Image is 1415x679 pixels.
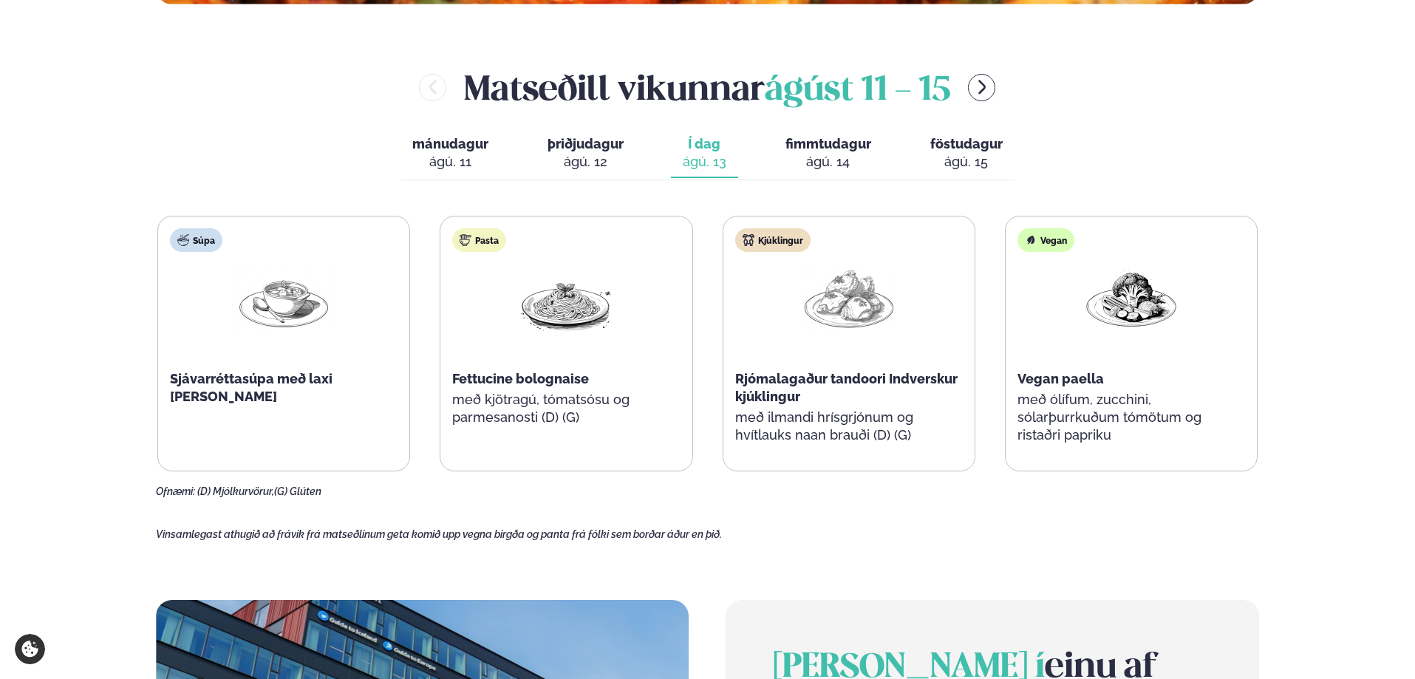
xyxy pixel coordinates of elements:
button: fimmtudagur ágú. 14 [774,129,883,178]
button: menu-btn-right [968,74,995,101]
button: mánudagur ágú. 11 [400,129,500,178]
img: Chicken-thighs.png [802,264,896,332]
span: ágúst 11 - 15 [765,75,950,107]
img: Spagetti.png [519,264,613,332]
div: ágú. 13 [683,153,726,171]
span: Fettucine bolognaise [452,371,589,386]
img: Vegan.svg [1025,234,1037,246]
img: pasta.svg [460,234,471,246]
button: Í dag ágú. 13 [671,129,738,178]
div: ágú. 12 [548,153,624,171]
span: (D) Mjólkurvörur, [197,485,274,497]
span: Sjávarréttasúpa með laxi [PERSON_NAME] [170,371,333,404]
button: föstudagur ágú. 15 [918,129,1015,178]
div: Súpa [170,228,222,252]
div: ágú. 15 [930,153,1003,171]
div: ágú. 14 [785,153,871,171]
h2: Matseðill vikunnar [464,64,950,112]
div: ágú. 11 [412,153,488,171]
span: Í dag [683,135,726,153]
div: Kjúklingur [735,228,811,252]
span: Rjómalagaður tandoori Indverskur kjúklingur [735,371,958,404]
p: með ilmandi hrísgrjónum og hvítlauks naan brauði (D) (G) [735,409,963,444]
span: þriðjudagur [548,136,624,151]
span: Vegan paella [1017,371,1104,386]
span: föstudagur [930,136,1003,151]
p: með kjötragú, tómatsósu og parmesanosti (D) (G) [452,391,680,426]
span: mánudagur [412,136,488,151]
a: Cookie settings [15,634,45,664]
p: með ólífum, zucchini, sólarþurrkuðum tómötum og ristaðri papriku [1017,391,1245,444]
button: þriðjudagur ágú. 12 [536,129,635,178]
img: Vegan.png [1084,264,1179,332]
img: chicken.svg [743,234,754,246]
img: Soup.png [236,264,331,332]
div: Pasta [452,228,506,252]
span: (G) Glúten [274,485,321,497]
span: Vinsamlegast athugið að frávik frá matseðlinum geta komið upp vegna birgða og panta frá fólki sem... [156,528,722,540]
div: Vegan [1017,228,1074,252]
span: fimmtudagur [785,136,871,151]
button: menu-btn-left [419,74,446,101]
img: soup.svg [177,234,189,246]
span: Ofnæmi: [156,485,195,497]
